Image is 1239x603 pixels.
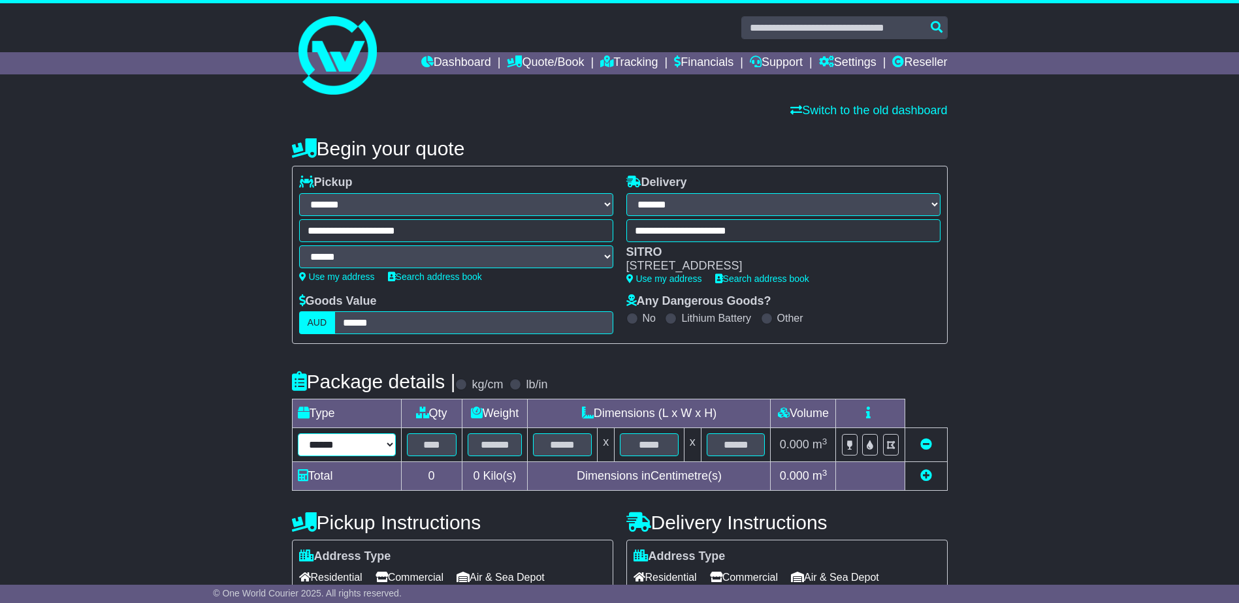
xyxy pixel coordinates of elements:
[292,512,613,533] h4: Pickup Instructions
[715,273,809,284] a: Search address book
[822,437,828,446] sup: 3
[710,567,778,587] span: Commercial
[634,549,726,564] label: Address Type
[299,311,336,334] label: AUD
[626,273,702,284] a: Use my address
[626,259,927,273] div: [STREET_ADDRESS]
[626,176,687,190] label: Delivery
[401,399,462,428] td: Qty
[526,378,547,392] label: lb/in
[598,428,615,462] td: x
[813,438,828,451] span: m
[750,52,803,74] a: Support
[626,245,927,260] div: SITRO
[299,549,391,564] label: Address Type
[299,176,353,190] label: Pickup
[473,469,479,482] span: 0
[626,512,948,533] h4: Delivery Instructions
[472,378,503,392] label: kg/cm
[684,428,701,462] td: x
[626,294,771,309] label: Any Dangerous Goods?
[299,567,362,587] span: Residential
[292,138,948,159] h4: Begin your quote
[462,462,528,491] td: Kilo(s)
[791,567,879,587] span: Air & Sea Depot
[528,462,771,491] td: Dimensions in Centimetre(s)
[528,399,771,428] td: Dimensions (L x W x H)
[819,52,877,74] a: Settings
[920,438,932,451] a: Remove this item
[292,399,401,428] td: Type
[771,399,836,428] td: Volume
[780,469,809,482] span: 0.000
[507,52,584,74] a: Quote/Book
[299,294,377,309] label: Goods Value
[634,567,697,587] span: Residential
[600,52,658,74] a: Tracking
[681,312,751,324] label: Lithium Battery
[292,371,456,392] h4: Package details |
[457,567,545,587] span: Air & Sea Depot
[421,52,491,74] a: Dashboard
[213,588,402,598] span: © One World Courier 2025. All rights reserved.
[674,52,733,74] a: Financials
[813,469,828,482] span: m
[401,462,462,491] td: 0
[892,52,947,74] a: Reseller
[643,312,656,324] label: No
[790,104,947,117] a: Switch to the old dashboard
[388,271,482,282] a: Search address book
[376,567,443,587] span: Commercial
[777,312,803,324] label: Other
[780,438,809,451] span: 0.000
[822,468,828,478] sup: 3
[299,271,375,282] a: Use my address
[462,399,528,428] td: Weight
[920,469,932,482] a: Add new item
[292,462,401,491] td: Total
